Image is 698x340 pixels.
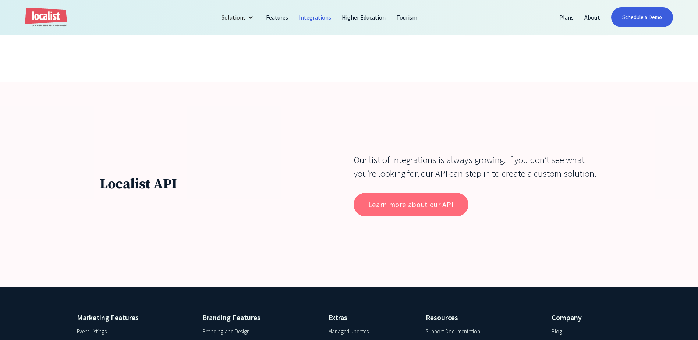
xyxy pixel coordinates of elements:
[222,13,246,22] div: Solutions
[77,312,189,323] h4: Marketing Features
[261,8,294,26] a: Features
[391,8,423,26] a: Tourism
[77,327,107,336] a: Event Listings
[426,312,538,323] h4: Resources
[25,8,67,27] a: home
[202,312,314,323] h4: Branding Features
[216,8,261,26] div: Solutions
[554,8,579,26] a: Plans
[354,193,468,216] a: Learn more about our API
[354,153,598,181] div: Our list of integrations is always growing. If you don’t see what you’re looking for, our API can...
[552,327,562,336] a: Blog
[579,8,605,26] a: About
[100,176,304,194] h1: Localist API
[202,327,250,336] a: Branding and Design
[337,8,391,26] a: Higher Education
[426,327,480,336] a: Support Documentation
[294,8,337,26] a: Integrations
[328,327,369,336] a: Managed Updates
[328,312,412,323] h4: Extras
[611,7,673,27] a: Schedule a Demo
[552,312,621,323] h4: Company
